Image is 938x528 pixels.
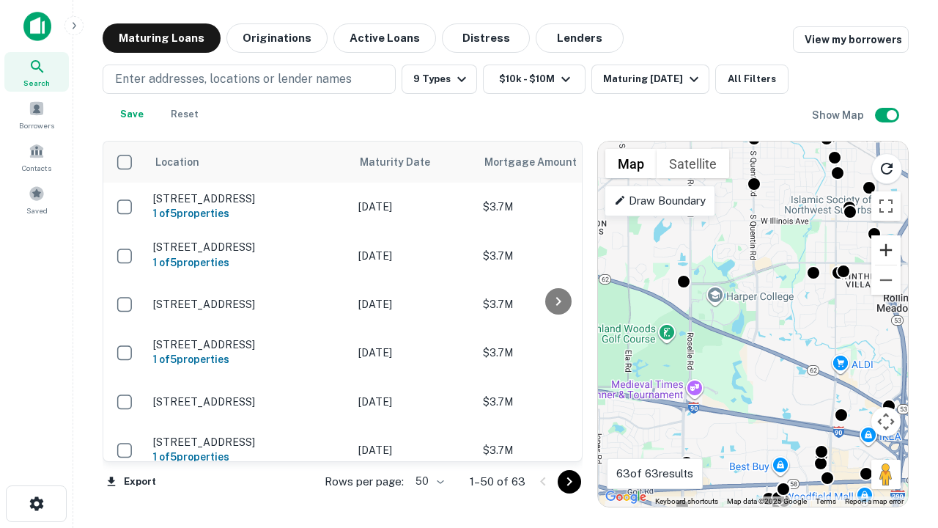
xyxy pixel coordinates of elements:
button: Reload search area [871,153,902,184]
th: Location [146,142,351,183]
a: Terms (opens in new tab) [816,497,836,505]
a: Open this area in Google Maps (opens a new window) [602,488,650,507]
p: [DATE] [358,442,468,458]
a: Saved [4,180,69,219]
h6: 1 of 5 properties [153,351,344,367]
p: [STREET_ADDRESS] [153,338,344,351]
p: $3.7M [483,345,629,361]
p: [STREET_ADDRESS] [153,241,344,254]
p: Enter addresses, locations or lender names [115,70,352,88]
a: Contacts [4,137,69,177]
button: Export [103,471,160,493]
th: Mortgage Amount [476,142,637,183]
button: Go to next page [558,470,581,494]
p: [DATE] [358,345,468,361]
p: [STREET_ADDRESS] [153,395,344,408]
p: Draw Boundary [614,192,706,210]
button: Keyboard shortcuts [655,496,718,507]
img: Google [602,488,650,507]
p: $3.7M [483,296,629,312]
span: Maturity Date [360,153,449,171]
div: 0 0 [598,142,908,507]
span: Search [23,77,50,89]
button: Reset [161,100,208,129]
a: Report a map error [845,497,904,505]
p: $3.7M [483,394,629,410]
span: Saved [26,205,48,216]
h6: 1 of 5 properties [153,254,344,271]
p: [STREET_ADDRESS] [153,298,344,311]
button: Zoom in [871,235,901,265]
h6: 1 of 5 properties [153,449,344,465]
a: View my borrowers [793,26,909,53]
a: Borrowers [4,95,69,134]
button: Originations [226,23,328,53]
p: [DATE] [358,199,468,215]
button: 9 Types [402,65,477,94]
div: 50 [410,471,446,492]
p: [DATE] [358,394,468,410]
span: Mortgage Amount [484,153,596,171]
span: Map data ©2025 Google [727,497,807,505]
p: $3.7M [483,248,629,264]
div: Maturing [DATE] [603,70,703,88]
img: capitalize-icon.png [23,12,51,41]
button: Maturing [DATE] [591,65,709,94]
h6: Show Map [812,107,866,123]
span: Contacts [22,162,51,174]
p: Rows per page: [325,473,404,491]
button: Show street map [605,149,657,178]
button: Toggle fullscreen view [871,191,901,221]
button: $10k - $10M [483,65,586,94]
button: Enter addresses, locations or lender names [103,65,396,94]
button: All Filters [715,65,789,94]
button: Zoom out [871,265,901,295]
p: [STREET_ADDRESS] [153,192,344,205]
button: Save your search to get updates of matches that match your search criteria. [108,100,155,129]
span: Borrowers [19,120,54,131]
iframe: Chat Widget [865,364,938,434]
p: 1–50 of 63 [470,473,525,491]
p: $3.7M [483,199,629,215]
p: [DATE] [358,296,468,312]
button: Active Loans [333,23,436,53]
button: Show satellite imagery [657,149,729,178]
h6: 1 of 5 properties [153,205,344,221]
p: [DATE] [358,248,468,264]
button: Distress [442,23,530,53]
span: Location [155,153,199,171]
p: 63 of 63 results [616,465,693,483]
p: [STREET_ADDRESS] [153,436,344,449]
a: Search [4,52,69,92]
p: $3.7M [483,442,629,458]
button: Maturing Loans [103,23,221,53]
button: Drag Pegman onto the map to open Street View [871,460,901,489]
th: Maturity Date [351,142,476,183]
button: Lenders [536,23,624,53]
